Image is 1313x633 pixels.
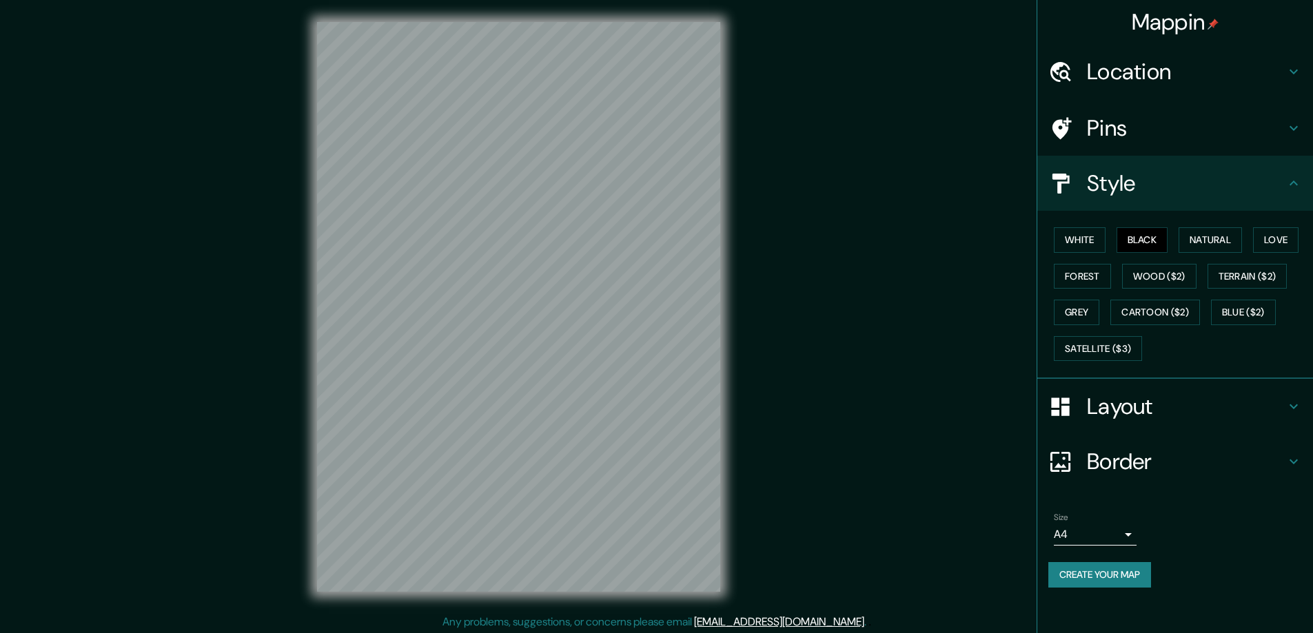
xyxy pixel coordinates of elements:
button: Forest [1054,264,1111,289]
a: [EMAIL_ADDRESS][DOMAIN_NAME] [694,614,864,629]
h4: Border [1087,448,1285,475]
button: Black [1117,227,1168,253]
h4: Mappin [1132,8,1219,36]
button: Create your map [1048,562,1151,588]
button: White [1054,227,1106,253]
button: Satellite ($3) [1054,336,1142,362]
h4: Layout [1087,393,1285,420]
button: Grey [1054,300,1099,325]
h4: Style [1087,169,1285,197]
label: Size [1054,512,1068,523]
div: Style [1037,156,1313,211]
div: Layout [1037,379,1313,434]
div: A4 [1054,523,1137,546]
button: Love [1253,227,1299,253]
h4: Pins [1087,114,1285,142]
div: . [866,614,868,630]
img: pin-icon.png [1208,19,1219,30]
iframe: Help widget launcher [1190,579,1298,618]
button: Terrain ($2) [1208,264,1287,289]
button: Blue ($2) [1211,300,1276,325]
button: Natural [1179,227,1242,253]
div: . [868,614,871,630]
div: Border [1037,434,1313,489]
h4: Location [1087,58,1285,85]
div: Pins [1037,101,1313,156]
div: Location [1037,44,1313,99]
p: Any problems, suggestions, or concerns please email . [442,614,866,630]
canvas: Map [317,22,720,592]
button: Wood ($2) [1122,264,1197,289]
button: Cartoon ($2) [1110,300,1200,325]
